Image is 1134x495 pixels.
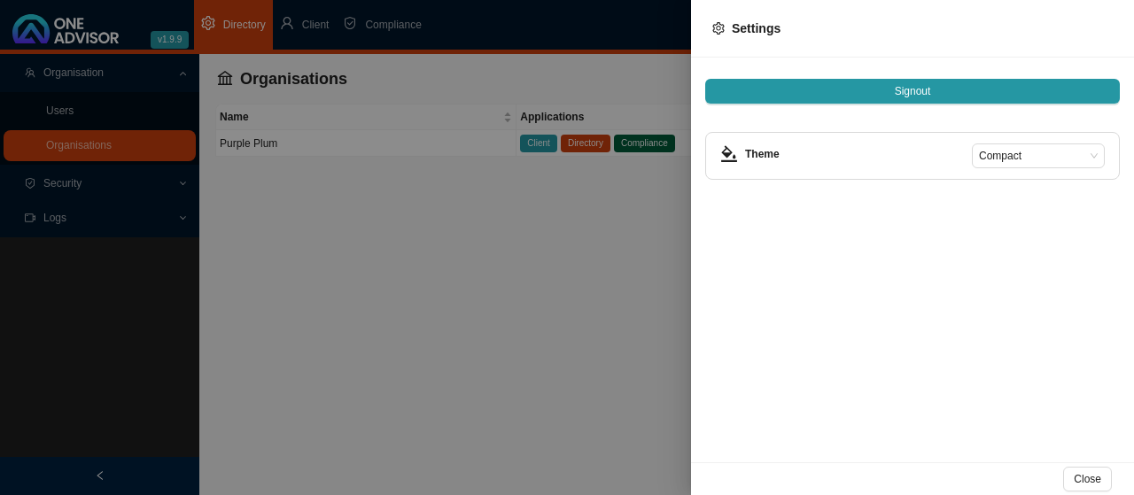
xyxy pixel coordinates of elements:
button: Signout [705,79,1120,104]
span: Settings [732,21,781,35]
span: Compact [979,144,1098,167]
span: Signout [895,82,931,100]
span: bg-colors [720,145,738,163]
button: Close [1063,467,1112,491]
span: setting [712,22,725,35]
h4: Theme [745,145,972,163]
span: Close [1074,470,1101,488]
